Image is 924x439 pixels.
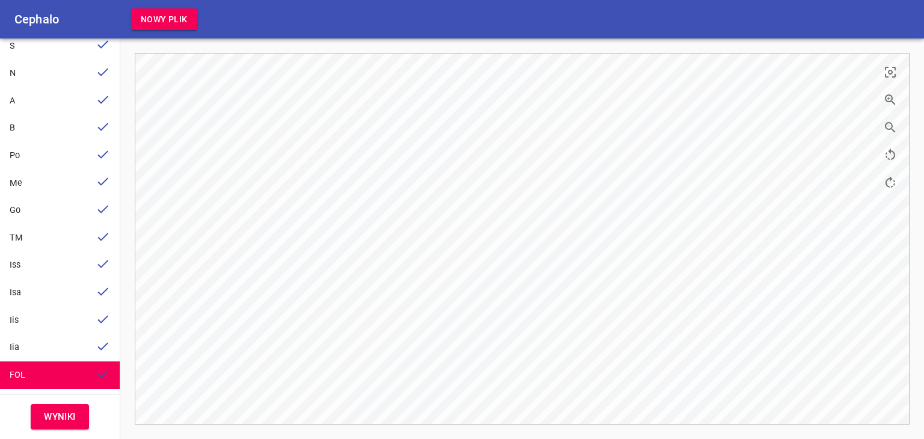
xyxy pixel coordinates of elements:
[10,68,16,78] span: N
[10,233,23,243] span: TM
[10,41,15,51] span: S
[141,12,188,27] span: Nowy plik
[14,10,59,29] h6: Cephalo
[10,260,20,270] span: Iss
[131,8,197,31] button: Nowy plik
[44,409,76,425] span: Wyniki
[10,150,20,161] span: Po
[10,370,25,380] span: FOL
[10,96,15,106] span: A
[10,315,19,325] span: Iis
[10,342,19,352] span: Iia
[10,178,22,188] span: Me
[10,287,21,298] span: Isa
[31,404,89,429] button: Wyniki
[10,123,15,133] span: B
[10,205,20,215] span: Go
